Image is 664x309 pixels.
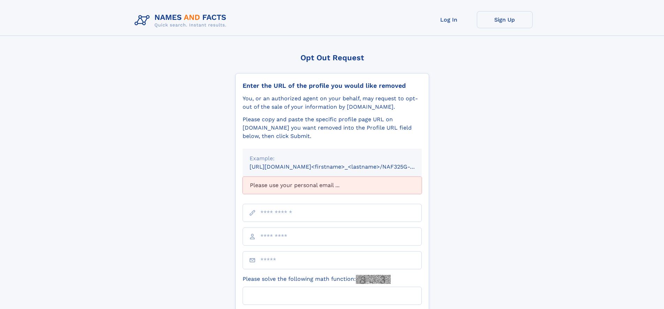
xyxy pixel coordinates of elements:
a: Sign Up [477,11,533,28]
div: Please copy and paste the specific profile page URL on [DOMAIN_NAME] you want removed into the Pr... [243,115,422,140]
div: Please use your personal email ... [243,177,422,194]
div: You, or an authorized agent on your behalf, may request to opt-out of the sale of your informatio... [243,94,422,111]
img: Logo Names and Facts [132,11,232,30]
div: Enter the URL of the profile you would like removed [243,82,422,90]
label: Please solve the following math function: [243,275,391,284]
div: Opt Out Request [235,53,429,62]
a: Log In [421,11,477,28]
small: [URL][DOMAIN_NAME]<firstname>_<lastname>/NAF325G-xxxxxxxx [250,163,435,170]
div: Example: [250,154,415,163]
